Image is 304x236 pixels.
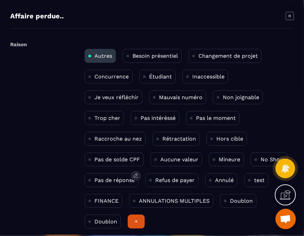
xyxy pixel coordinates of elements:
p: Non joignable [223,94,259,101]
p: ANNULATIONS MULTIPLES [139,198,210,204]
p: Doublon [94,218,117,225]
p: FINANCE [94,198,119,204]
p: Mauvais numéro [159,94,202,101]
p: Hors cible [216,135,243,142]
p: Pas de réponse [94,177,135,183]
p: Pas de solde CPF [94,156,140,163]
label: Raison [10,41,27,48]
p: Mineure [219,156,240,163]
p: Pas intéréssé [141,115,176,121]
p: Refus de payer [155,177,195,183]
p: Concurrence [94,73,129,80]
p: test [254,177,265,183]
p: Aucune valeur [160,156,198,163]
div: Ouvrir le chat [275,209,296,229]
p: Besoin présentiel [132,53,178,59]
p: Doublon [230,198,253,204]
p: Rétractation [162,135,196,142]
p: Je veux réfléchir [94,94,139,101]
p: Changement de projet [198,53,258,59]
p: Trop cher [94,115,120,121]
h4: Affaire perdue.. [10,12,64,21]
div: + [128,215,145,229]
p: Raccroche au nez [94,135,142,142]
p: Autres [94,53,112,59]
p: Inaccessible [192,73,225,80]
p: Pas le moment [196,115,236,121]
p: Annulé [215,177,234,183]
p: Étudiant [149,73,172,80]
p: No Show [261,156,284,163]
